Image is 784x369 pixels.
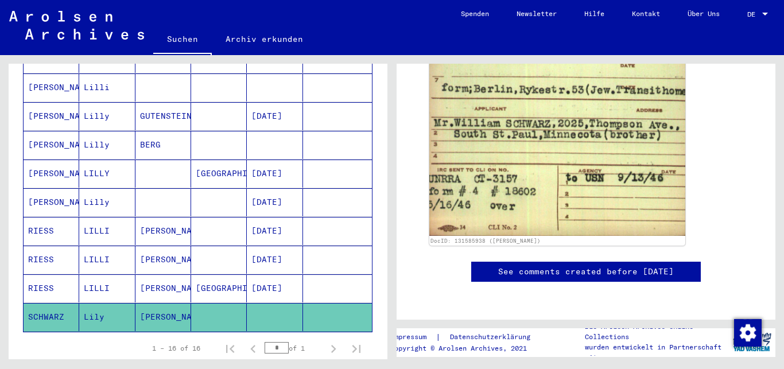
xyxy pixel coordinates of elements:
mat-cell: [DATE] [247,160,302,188]
mat-cell: [GEOGRAPHIC_DATA] [191,274,247,302]
div: of 1 [265,343,322,354]
mat-cell: [DATE] [247,246,302,274]
button: Previous page [242,337,265,360]
button: First page [219,337,242,360]
mat-cell: GUTENSTEIN [135,102,191,130]
mat-cell: LILLI [79,274,135,302]
mat-cell: RIESS [24,217,79,245]
mat-cell: Lily [79,303,135,331]
mat-cell: RIESS [24,274,79,302]
mat-cell: LILLY [79,160,135,188]
div: | [390,331,544,343]
a: Suchen [153,25,212,55]
button: Next page [322,337,345,360]
mat-cell: [GEOGRAPHIC_DATA] [191,160,247,188]
mat-cell: Lilly [79,188,135,216]
mat-cell: Lilli [79,73,135,102]
a: See comments created before [DATE] [498,266,674,278]
p: Die Arolsen Archives Online-Collections [585,321,728,342]
img: Zustimmung ändern [734,319,762,347]
img: yv_logo.png [731,328,774,356]
mat-cell: [PERSON_NAME] [24,102,79,130]
mat-cell: [PERSON_NAME] [24,160,79,188]
mat-cell: [DATE] [247,102,302,130]
a: Impressum [390,331,436,343]
span: DE [747,10,760,18]
mat-cell: [DATE] [247,188,302,216]
mat-cell: LILLI [79,217,135,245]
mat-cell: [DATE] [247,217,302,245]
a: DocID: 131585938 ([PERSON_NAME]) [430,238,541,244]
mat-cell: LILLI [79,246,135,274]
mat-cell: Lilly [79,102,135,130]
mat-cell: [PERSON_NAME] [24,188,79,216]
mat-cell: RIESS [24,246,79,274]
mat-cell: [PERSON_NAME] [24,131,79,159]
mat-cell: [DATE] [247,274,302,302]
img: Arolsen_neg.svg [9,11,144,40]
p: wurden entwickelt in Partnerschaft mit [585,342,728,363]
a: Archiv erkunden [212,25,317,53]
mat-cell: [PERSON_NAME] [135,274,191,302]
div: 1 – 16 of 16 [152,343,200,354]
mat-cell: SCHWARZ [24,303,79,331]
mat-cell: [PERSON_NAME] [135,246,191,274]
mat-cell: [PERSON_NAME] [135,217,191,245]
mat-cell: [PERSON_NAME] [24,73,79,102]
button: Last page [345,337,368,360]
mat-cell: BERG [135,131,191,159]
p: Copyright © Arolsen Archives, 2021 [390,343,544,354]
mat-cell: [PERSON_NAME] [135,303,191,331]
a: Datenschutzerklärung [441,331,544,343]
mat-cell: Lilly [79,131,135,159]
